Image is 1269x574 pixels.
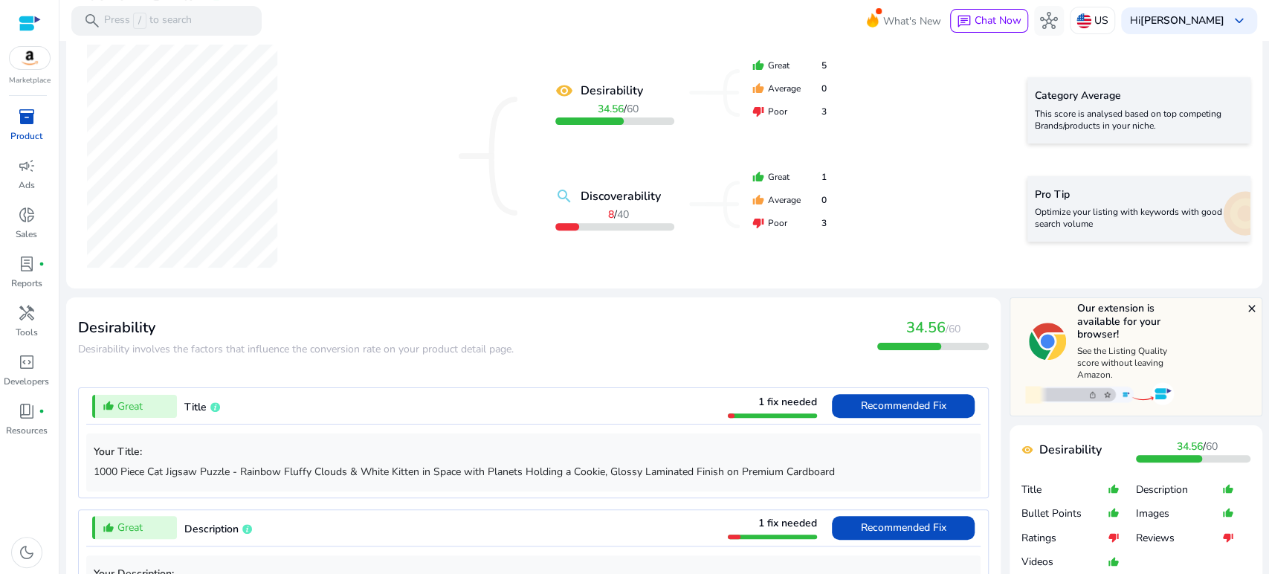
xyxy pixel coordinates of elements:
mat-icon: remove_red_eye [555,82,573,100]
span: 60 [1206,439,1218,454]
mat-icon: thumb_up_alt [103,522,114,534]
span: fiber_manual_record [39,261,45,267]
span: 34.56 [906,317,946,338]
p: This score is analysed based on top competing Brands/products in your niche. [1035,108,1243,132]
div: Poor [752,216,827,230]
mat-icon: close [1246,303,1258,315]
span: Description [184,522,239,536]
p: Title [1021,483,1108,497]
p: Ratings [1021,531,1108,546]
p: Reports [11,277,42,290]
div: Average [752,82,827,95]
div: Poor [752,105,827,118]
mat-icon: thumb_down_alt [1108,526,1120,550]
span: 1 [821,170,827,184]
b: 34.56 [598,102,624,116]
p: Hi [1130,16,1224,26]
h5: Your Title: [94,446,973,459]
span: Recommended Fix [861,399,946,413]
mat-icon: thumb_up_alt [1222,477,1234,502]
b: Desirability [1039,441,1102,459]
p: See the Listing Quality score without leaving Amazon. [1077,345,1178,381]
div: Great [752,59,827,72]
p: Press to search [104,13,192,29]
b: [PERSON_NAME] [1140,13,1224,28]
span: What's New [883,8,941,34]
mat-icon: thumb_up [752,171,764,183]
mat-icon: thumb_up_alt [1222,501,1234,526]
span: inventory_2 [18,108,36,126]
span: 60 [627,102,639,116]
p: Reviews [1136,531,1222,546]
mat-icon: thumb_up_alt [1108,549,1120,574]
mat-icon: thumb_down [752,217,764,229]
p: US [1094,7,1108,33]
span: keyboard_arrow_down [1230,12,1248,30]
span: / [1177,439,1218,454]
mat-icon: thumb_down [752,106,764,117]
b: Desirability [581,82,643,100]
span: Great [117,399,143,414]
b: 8 [608,207,614,222]
button: Recommended Fix [832,394,975,418]
span: / [598,102,639,116]
mat-icon: remove_red_eye [1021,444,1033,456]
span: Great [117,520,143,535]
mat-icon: thumb_up_alt [1108,501,1120,526]
p: Description [1136,483,1222,497]
span: book_4 [18,402,36,420]
span: campaign [18,157,36,175]
span: fiber_manual_record [39,408,45,414]
mat-icon: thumb_up [752,59,764,71]
span: lab_profile [18,255,36,273]
span: / [608,207,629,222]
span: search [83,12,101,30]
div: Average [752,193,827,207]
button: chatChat Now [950,9,1028,33]
p: Ads [19,178,35,192]
h5: Our extension is available for your browser! [1077,302,1178,341]
span: Title [184,400,207,414]
mat-icon: thumb_down_alt [1222,526,1234,550]
p: Images [1136,506,1222,521]
span: chat [957,14,972,29]
span: 40 [617,207,629,222]
span: 0 [821,193,827,207]
b: Discoverability [581,187,661,205]
span: 1 fix needed [758,516,817,530]
p: Marketplace [9,75,51,86]
p: Optimize your listing with keywords with good search volume [1035,206,1243,230]
p: Videos [1021,555,1108,570]
span: Recommended Fix [861,520,946,535]
p: 1000 Piece Cat Jigsaw Puzzle - Rainbow Fluffy Clouds & White Kitten in Space with Planets Holding... [94,464,973,480]
h3: Desirability [78,319,514,337]
span: / [133,13,146,29]
span: code_blocks [18,353,36,371]
span: 3 [821,105,827,118]
p: Tools [16,326,38,339]
p: Developers [4,375,49,388]
div: Great [752,170,827,184]
span: Chat Now [975,13,1021,28]
span: /60 [946,322,960,336]
p: Resources [6,424,48,437]
h5: Category Average [1035,90,1243,103]
mat-icon: thumb_up [752,194,764,206]
mat-icon: thumb_up_alt [1108,477,1120,502]
span: dark_mode [18,544,36,561]
mat-icon: search [555,187,573,205]
span: Desirability involves the factors that influence the conversion rate on your product detail page. [78,342,514,356]
span: 0 [821,82,827,95]
b: 34.56 [1177,439,1203,454]
span: donut_small [18,206,36,224]
h5: Pro Tip [1035,189,1243,201]
span: 1 fix needed [758,395,817,409]
span: handyman [18,304,36,322]
img: amazon.svg [10,47,50,69]
span: 5 [821,59,827,72]
p: Sales [16,228,37,241]
p: Product [10,129,42,143]
mat-icon: thumb_up [752,83,764,94]
mat-icon: thumb_up_alt [103,400,114,412]
img: chrome-logo.svg [1029,323,1066,360]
